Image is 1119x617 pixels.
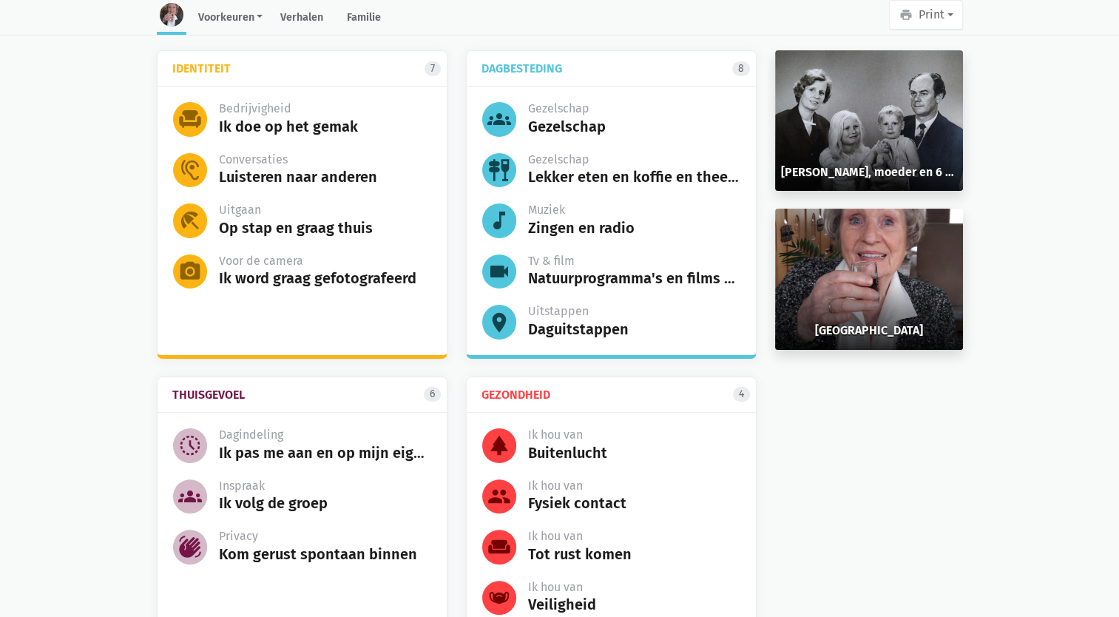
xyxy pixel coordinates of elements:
[528,445,740,462] div: Buitenlucht
[424,387,441,402] div: 6
[481,54,750,83] a: Dagbesteding 8
[528,527,740,546] div: Ik hou van
[481,301,741,352] button: place Uitstappen Daguitstappen
[487,485,511,508] i: group
[178,158,202,182] i: hearing
[172,63,231,74] h3: Identiteit
[487,107,511,131] i: groups
[528,252,740,271] div: Tv & film
[481,98,741,149] button: groups Gezelschap Gezelschap
[219,425,431,445] div: Dagindeling
[481,425,741,476] button: park Ik hou van Buitenlucht
[528,150,740,169] div: Gezelschap
[178,434,202,457] i: history_toggle_off
[481,200,741,251] button: music_note Muziek Zingen en radio
[219,270,431,287] div: Ik word graag gefotografeerd
[172,251,432,302] button: photo_camera Voor de camera Ik word graag gefotografeerd
[178,209,202,232] i: beach_access
[481,380,750,409] a: Gezondheid 4
[172,526,432,577] button: waving_hand Privacy Kom gerust spontaan binnen
[528,425,740,445] div: Ik hou van
[172,425,432,476] button: history_toggle_off Dagindeling Ik pas me aan en op mijn eigen ritme
[178,107,202,131] i: chair
[481,251,741,302] button: videocam Tv & film Natuurprogramma's en films vroeger/recent
[268,3,335,35] a: Verhalen
[219,118,431,135] div: Ik doe op het gemak
[528,596,740,613] div: Veiligheid
[487,434,511,457] i: park
[528,578,740,597] div: Ik hou van
[487,535,511,559] i: weekend
[487,311,511,334] i: place
[528,99,740,118] div: Gezelschap
[178,485,202,508] i: groups
[172,200,432,251] button: beach_access Uitgaan Op stap en graag thuis
[219,169,431,186] div: Luisteren naar anderen
[481,63,562,74] h3: Dagbesteding
[172,380,441,409] a: Thuisgevoel 6
[481,389,550,400] h3: Gezondheid
[528,200,740,220] div: Muziek
[219,476,431,496] div: Inspraak
[899,8,912,21] i: print
[487,209,511,232] i: music_note
[219,150,431,169] div: Conversaties
[528,169,740,186] div: Lekker eten en koffie en theekrans
[781,166,957,179] h6: [PERSON_NAME], moeder en 6 kinderen
[775,209,963,349] a: [GEOGRAPHIC_DATA]
[528,546,740,563] div: Tot rust komen
[733,387,750,402] div: 4
[219,220,431,237] div: Op stap en graag thuis
[481,526,741,577] button: weekend Ik hou van Tot rust komen
[481,149,741,200] button: tapas Gezelschap Lekker eten en koffie en theekrans
[219,99,431,118] div: Bedrijvigheid
[487,586,511,610] i: masks
[732,61,750,76] div: 8
[335,3,393,35] a: Familie
[172,476,432,527] button: groups Inspraak Ik volg de groep
[219,527,431,546] div: Privacy
[425,61,441,76] div: 7
[528,321,740,338] div: Daguitstappen
[172,54,441,83] a: Identiteit 7
[219,252,431,271] div: Voor de camera
[186,3,269,35] a: Voorkeuren
[219,200,431,220] div: Uitgaan
[528,302,740,321] div: Uitstappen
[172,149,432,200] button: hearing Conversaties Luisteren naar anderen
[178,535,202,559] i: waving_hand
[528,270,740,287] div: Natuurprogramma's en films vroeger/recent
[528,495,740,512] div: Fysiek contact
[481,476,741,527] button: group Ik hou van Fysiek contact
[528,476,740,496] div: Ik hou van
[219,495,431,512] div: Ik volg de groep
[172,98,432,149] button: chair Bedrijvigheid Ik doe op het gemak
[219,445,431,462] div: Ik pas me aan en op mijn eigen ritme
[219,546,431,563] div: Kom gerust spontaan binnen
[487,260,511,283] i: videocam
[160,3,183,27] img: resident-image
[178,260,202,283] i: photo_camera
[781,324,957,337] h6: [GEOGRAPHIC_DATA]
[172,389,245,400] h3: Thuisgevoel
[775,50,963,191] a: [PERSON_NAME], moeder en 6 kinderen
[528,220,740,237] div: Zingen en radio
[487,158,511,182] i: tapas
[528,118,740,135] div: Gezelschap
